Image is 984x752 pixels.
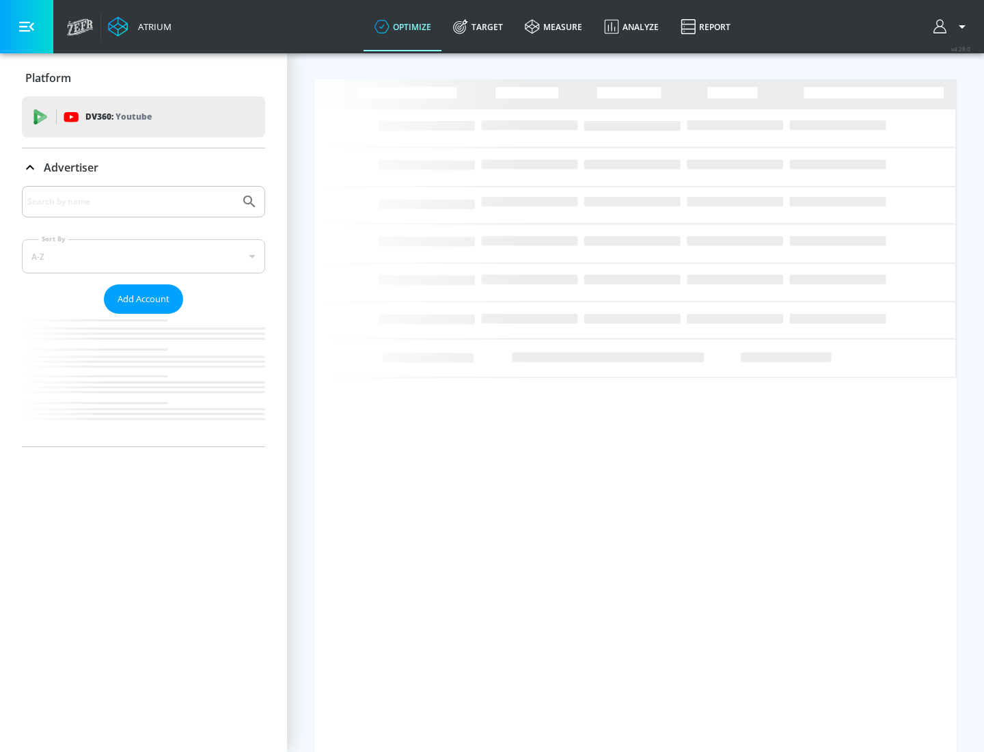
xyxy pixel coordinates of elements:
[593,2,670,51] a: Analyze
[108,16,172,37] a: Atrium
[115,109,152,124] p: Youtube
[670,2,741,51] a: Report
[118,291,169,307] span: Add Account
[22,239,265,273] div: A-Z
[27,193,234,211] input: Search by name
[22,314,265,446] nav: list of Advertiser
[25,70,71,85] p: Platform
[514,2,593,51] a: measure
[44,160,98,175] p: Advertiser
[442,2,514,51] a: Target
[85,109,152,124] p: DV360:
[22,186,265,446] div: Advertiser
[22,59,265,97] div: Platform
[39,234,68,243] label: Sort By
[22,148,265,187] div: Advertiser
[951,45,970,53] span: v 4.28.0
[364,2,442,51] a: optimize
[22,96,265,137] div: DV360: Youtube
[104,284,183,314] button: Add Account
[133,21,172,33] div: Atrium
